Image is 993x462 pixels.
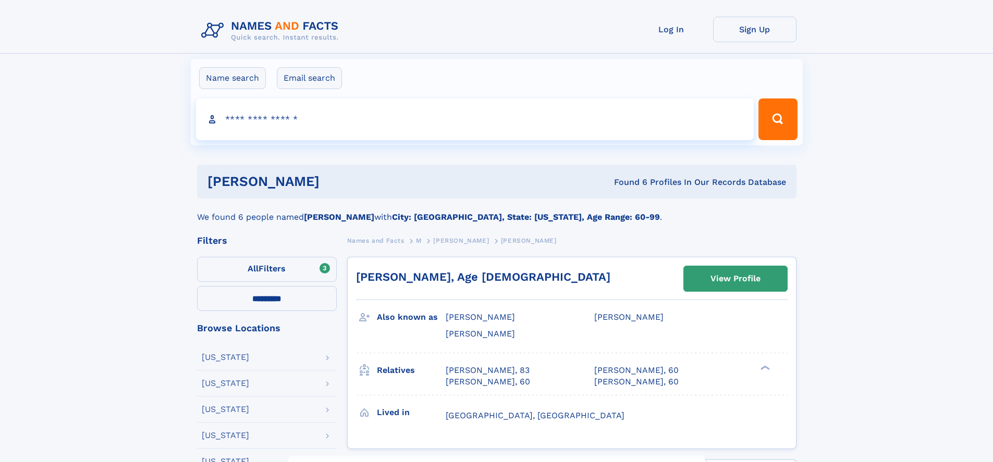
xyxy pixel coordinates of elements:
[377,404,446,421] h3: Lived in
[197,17,347,45] img: Logo Names and Facts
[392,212,660,222] b: City: [GEOGRAPHIC_DATA], State: [US_STATE], Age Range: 60-99
[248,264,259,273] span: All
[202,353,249,361] div: [US_STATE]
[467,177,786,188] div: Found 6 Profiles In Our Records Database
[684,266,787,291] a: View Profile
[594,376,679,388] a: [PERSON_NAME], 60
[710,267,761,291] div: View Profile
[202,431,249,440] div: [US_STATE]
[196,98,754,140] input: search input
[197,323,337,333] div: Browse Locations
[199,67,266,89] label: Name search
[594,312,664,322] span: [PERSON_NAME]
[758,364,770,371] div: ❯
[446,312,515,322] span: [PERSON_NAME]
[416,237,422,244] span: M
[446,365,530,376] a: [PERSON_NAME], 83
[304,212,374,222] b: [PERSON_NAME]
[416,234,422,247] a: M
[446,376,530,388] a: [PERSON_NAME], 60
[446,410,624,420] span: [GEOGRAPHIC_DATA], [GEOGRAPHIC_DATA]
[197,257,337,282] label: Filters
[197,198,796,223] div: We found 6 people named with .
[207,175,467,188] h1: [PERSON_NAME]
[630,17,713,42] a: Log In
[713,17,796,42] a: Sign Up
[433,234,489,247] a: [PERSON_NAME]
[202,379,249,388] div: [US_STATE]
[594,365,679,376] a: [PERSON_NAME], 60
[446,329,515,339] span: [PERSON_NAME]
[433,237,489,244] span: [PERSON_NAME]
[377,308,446,326] h3: Also known as
[197,236,337,245] div: Filters
[356,270,610,283] a: [PERSON_NAME], Age [DEMOGRAPHIC_DATA]
[202,405,249,414] div: [US_STATE]
[347,234,404,247] a: Names and Facts
[758,98,797,140] button: Search Button
[501,237,557,244] span: [PERSON_NAME]
[377,361,446,379] h3: Relatives
[277,67,342,89] label: Email search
